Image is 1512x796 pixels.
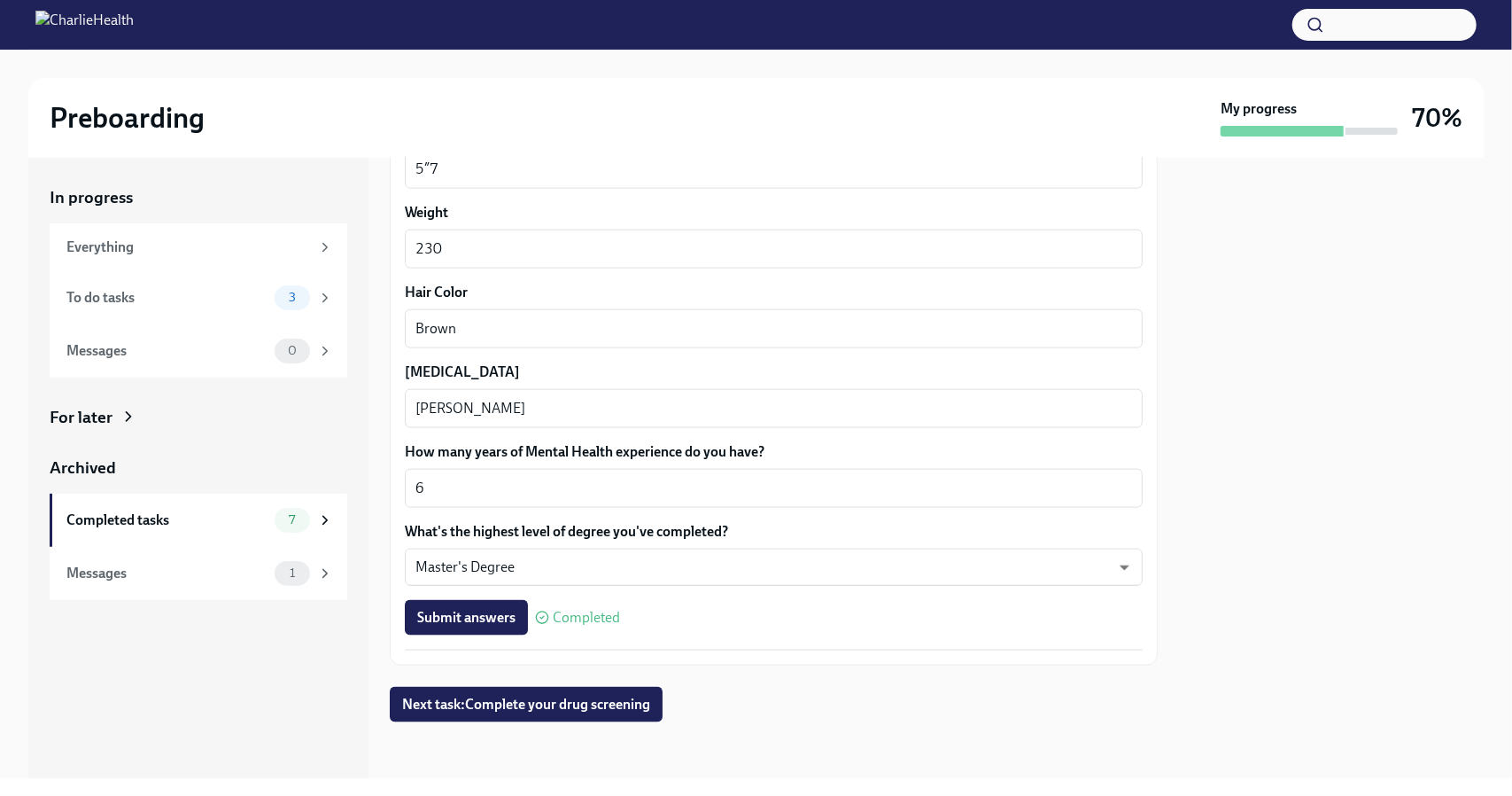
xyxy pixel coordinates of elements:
[417,609,516,627] span: Submit answers
[50,100,205,136] h2: Preboarding
[1221,99,1297,119] strong: My progress
[50,271,347,324] a: To do tasks3
[66,511,268,530] div: Completed tasks
[277,344,307,357] span: 0
[50,494,347,547] a: Completed tasks7
[553,611,620,625] span: Completed
[402,696,650,714] span: Next task : Complete your drug screening
[50,406,112,429] div: For later
[405,442,1143,462] label: How many years of Mental Health experience do you have?
[415,318,1132,339] textarea: Brown
[66,288,268,308] div: To do tasks
[405,283,1143,302] label: Hair Color
[50,547,347,600] a: Messages1
[405,549,1143,586] div: Master's Degree
[66,341,268,361] div: Messages
[415,478,1132,499] textarea: 6
[50,186,347,209] a: In progress
[279,566,306,580] span: 1
[1412,102,1462,134] h3: 70%
[66,238,310,257] div: Everything
[50,457,347,480] a: Archived
[405,363,1143,382] label: [MEDICAL_DATA]
[405,522,1143,542] label: What's the highest level of degree you've completed?
[405,203,1143,222] label: Weight
[50,406,347,429] a: For later
[415,159,1132,180] textarea: 5”7
[278,513,306,527] span: 7
[415,238,1132,260] textarea: 230
[66,564,268,583] div: Messages
[35,11,134,39] img: CharlieHealth
[50,324,347,378] a: Messages0
[405,600,528,636] button: Submit answers
[278,291,306,304] span: 3
[415,398,1132,419] textarea: [PERSON_NAME]
[50,223,347,271] a: Everything
[390,687,663,722] button: Next task:Complete your drug screening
